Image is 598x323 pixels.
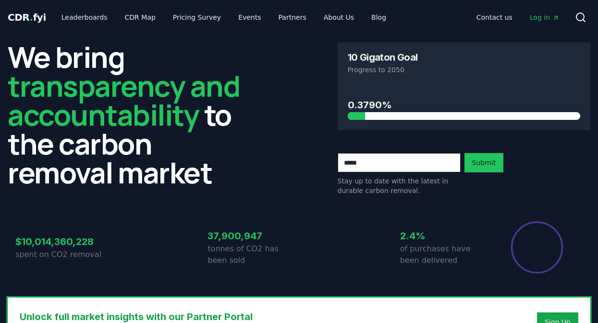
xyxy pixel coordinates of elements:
p: spent on CO2 removal [15,249,107,260]
h3: $10,014,360,228 [15,234,107,249]
nav: Main [469,9,567,26]
span: Log in [530,13,560,22]
a: Blog [364,9,394,26]
a: Contact us [469,9,520,26]
h3: 10 Gigaton Goal [348,52,418,62]
a: CDR Map [117,9,163,26]
p: Progress to 2050 [348,65,581,75]
span: . [30,12,33,23]
p: tonnes of CO2 has been sold [207,243,299,266]
h2: We bring to the carbon removal market [8,42,261,187]
h3: 2.4% [400,229,491,243]
button: Submit [464,153,504,172]
a: Log in [522,9,567,26]
p: of purchases have been delivered [400,243,491,266]
a: Leaderboards [54,9,115,26]
nav: Main [54,9,394,26]
span: CDR fyi [8,12,46,23]
a: CDR.fyi [8,11,46,24]
a: Partners [271,9,314,26]
div: Percentage of sales delivered [510,220,564,274]
a: Pricing Survey [165,9,229,26]
span: transparency and accountability [8,66,240,134]
h3: 37,900,947 [207,229,299,243]
p: Stay up to date with the latest in durable carbon removal. [338,176,461,195]
a: About Us [316,9,362,26]
h3: 0.3790% [348,98,581,112]
a: Events [231,9,268,26]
